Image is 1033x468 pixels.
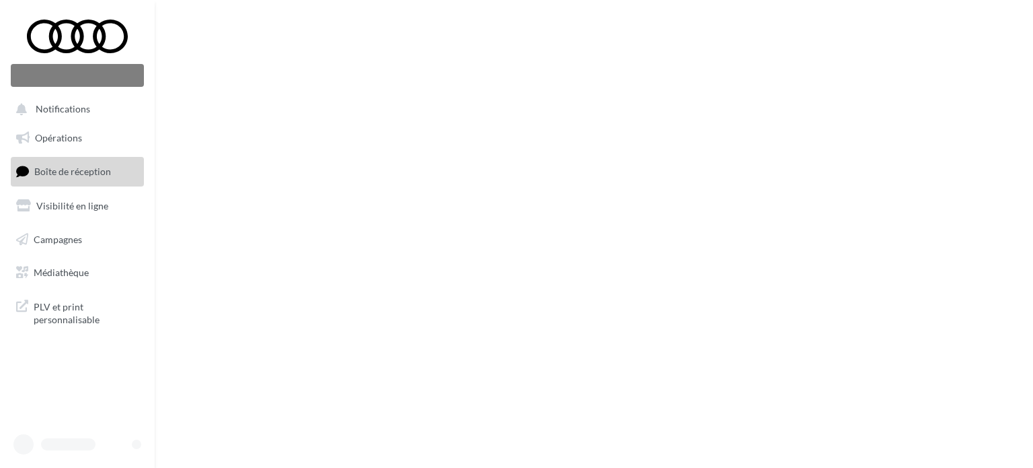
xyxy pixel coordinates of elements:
span: Visibilité en ligne [36,200,108,211]
a: Médiathèque [8,259,147,287]
span: Boîte de réception [34,166,111,177]
span: Opérations [35,132,82,143]
a: Campagnes [8,226,147,254]
span: Notifications [36,104,90,115]
span: PLV et print personnalisable [34,298,139,327]
a: Opérations [8,124,147,152]
a: Visibilité en ligne [8,192,147,220]
span: Campagnes [34,233,82,244]
div: Nouvelle campagne [11,64,144,87]
span: Médiathèque [34,267,89,278]
a: PLV et print personnalisable [8,292,147,332]
a: Boîte de réception [8,157,147,186]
